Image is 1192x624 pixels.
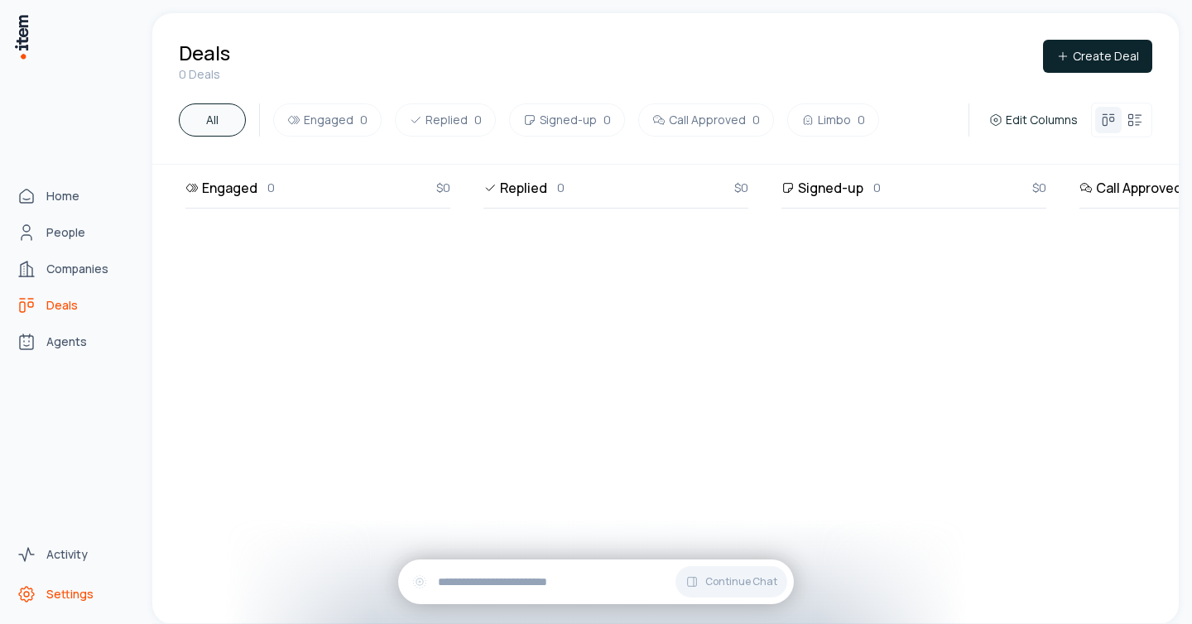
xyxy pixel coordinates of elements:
[13,13,30,60] img: Item Brain Logo
[798,178,863,198] h3: Signed-up
[1032,179,1046,197] span: $0
[873,179,881,197] p: 0
[603,112,611,128] span: 0
[10,216,136,249] a: People
[10,289,136,322] a: Deals
[46,586,94,602] span: Settings
[436,179,450,197] span: $0
[46,334,87,350] span: Agents
[398,559,794,604] div: Continue Chat
[787,103,879,137] button: Limbo0
[360,112,368,128] span: 0
[202,178,257,198] h3: Engaged
[10,538,136,571] a: Activity
[273,103,382,137] button: Engaged0
[509,103,625,137] button: Signed-up0
[500,178,547,198] h3: Replied
[675,566,787,598] button: Continue Chat
[46,224,85,241] span: People
[179,40,230,66] h1: Deals
[179,66,230,83] p: 0 Deals
[10,578,136,611] a: Settings
[395,103,496,137] button: Replied0
[1043,40,1152,73] button: Create Deal
[10,252,136,286] a: Companies
[1096,178,1182,198] h3: Call Approved
[752,112,760,128] span: 0
[557,179,565,197] p: 0
[705,575,777,588] span: Continue Chat
[267,179,275,197] p: 0
[734,179,748,197] span: $0
[10,180,136,213] a: Home
[46,297,78,314] span: Deals
[474,112,482,128] span: 0
[10,325,136,358] a: Agents
[179,103,246,137] button: All
[858,112,865,128] span: 0
[1006,112,1078,128] span: Edit Columns
[638,103,774,137] button: Call Approved0
[46,188,79,204] span: Home
[46,546,88,563] span: Activity
[983,108,1084,132] button: Edit Columns
[46,261,108,277] span: Companies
